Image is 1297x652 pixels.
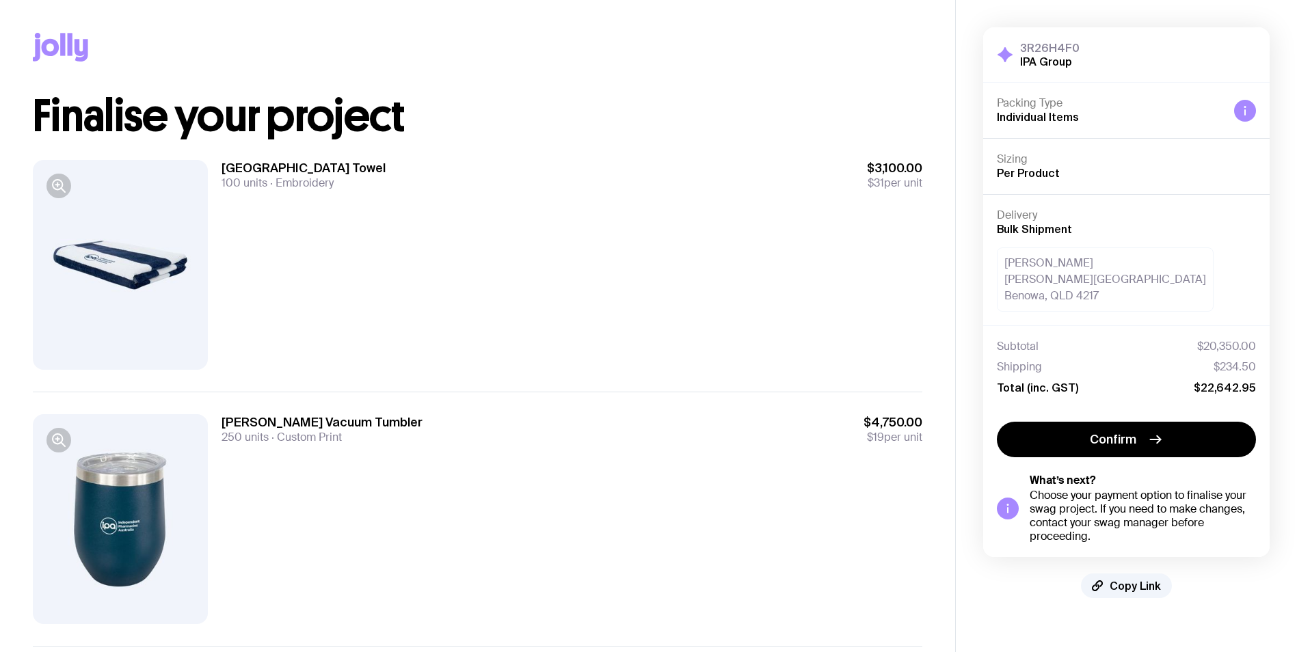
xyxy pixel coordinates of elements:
[222,414,423,431] h3: [PERSON_NAME] Vacuum Tumbler
[267,176,334,190] span: Embroidery
[1090,431,1136,448] span: Confirm
[997,223,1072,235] span: Bulk Shipment
[867,176,922,190] span: per unit
[997,152,1256,166] h4: Sizing
[1020,41,1080,55] h3: 3R26H4F0
[1081,573,1172,598] button: Copy Link
[864,414,922,431] span: $4,750.00
[997,340,1039,353] span: Subtotal
[1194,381,1256,394] span: $22,642.95
[222,176,267,190] span: 100 units
[997,381,1078,394] span: Total (inc. GST)
[222,160,386,176] h3: [GEOGRAPHIC_DATA] Towel
[868,176,884,190] span: $31
[1214,360,1256,374] span: $234.50
[997,208,1256,222] h4: Delivery
[1020,55,1080,68] h2: IPA Group
[1110,579,1161,593] span: Copy Link
[997,96,1223,110] h4: Packing Type
[269,430,342,444] span: Custom Print
[33,94,922,138] h1: Finalise your project
[997,247,1214,312] div: [PERSON_NAME] [PERSON_NAME][GEOGRAPHIC_DATA] Benowa, QLD 4217
[222,430,269,444] span: 250 units
[997,167,1060,179] span: Per Product
[997,422,1256,457] button: Confirm
[867,160,922,176] span: $3,100.00
[1197,340,1256,353] span: $20,350.00
[867,430,884,444] span: $19
[997,111,1079,123] span: Individual Items
[1030,474,1256,487] h5: What’s next?
[1030,489,1256,543] div: Choose your payment option to finalise your swag project. If you need to make changes, contact yo...
[864,431,922,444] span: per unit
[997,360,1042,374] span: Shipping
